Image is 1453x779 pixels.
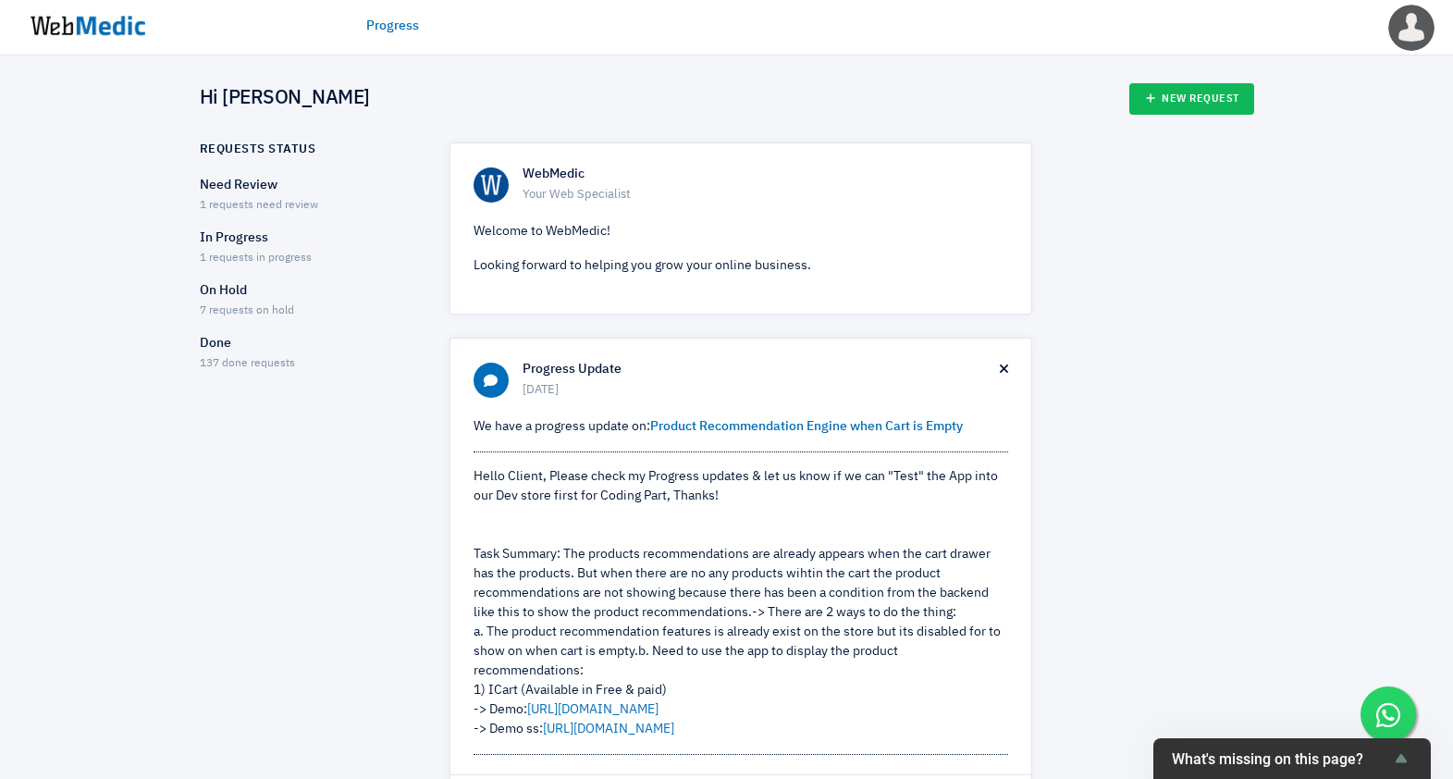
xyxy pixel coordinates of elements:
a: [URL][DOMAIN_NAME] [527,703,659,716]
a: Product Recommendation Engine when Cart is Empty [650,420,963,433]
h6: WebMedic [523,167,1008,183]
span: Your Web Specialist [523,186,1008,204]
p: In Progress [200,229,417,248]
h6: Progress Update [523,362,1000,378]
span: 1 requests need review [200,200,318,211]
p: Welcome to WebMedic! [474,222,1008,241]
h6: Requests Status [200,142,316,157]
p: On Hold [200,281,417,301]
h4: Hi [PERSON_NAME] [200,87,370,111]
div: Hello Client, Please check my Progress updates & let us know if we can "Test" the App into our De... [474,467,1008,739]
span: 137 done requests [200,358,295,369]
a: New Request [1129,83,1254,115]
p: Done [200,334,417,353]
p: Need Review [200,176,417,195]
a: Progress [366,17,419,36]
a: [URL][DOMAIN_NAME] [543,723,674,736]
p: Looking forward to helping you grow your online business. [474,256,1008,276]
p: We have a progress update on: [474,417,1008,437]
span: What's missing on this page? [1172,750,1390,768]
span: 7 requests on hold [200,305,294,316]
button: Show survey - What's missing on this page? [1172,748,1412,770]
span: [DATE] [523,381,1000,400]
span: 1 requests in progress [200,253,312,264]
